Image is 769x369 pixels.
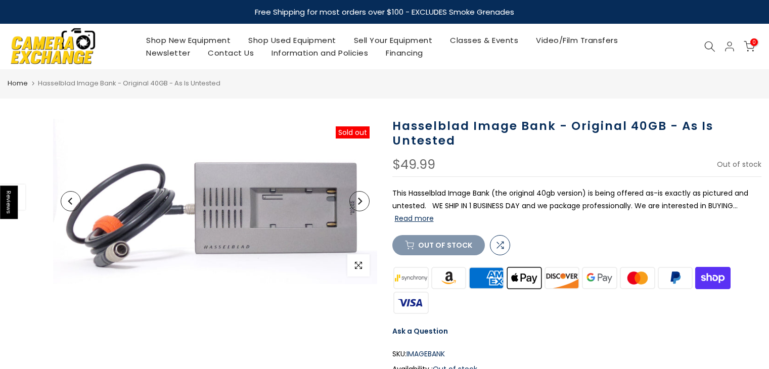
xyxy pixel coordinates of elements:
[349,191,370,211] button: Next
[527,34,627,47] a: Video/Film Transfers
[392,348,762,360] div: SKU:
[138,47,199,59] a: Newsletter
[392,265,430,290] img: synchrony
[406,348,445,360] span: IMAGEBANK
[750,38,758,46] span: 0
[138,34,240,47] a: Shop New Equipment
[505,265,543,290] img: apple pay
[38,78,220,88] span: Hasselblad Image Bank - Original 40GB - As Is Untested
[430,265,468,290] img: amazon payments
[581,265,619,290] img: google pay
[8,78,28,88] a: Home
[53,119,377,284] img: Hasselblad Image Bank - Original 40GB - As Is Untested Memory Cards Hasselblad IMAGEBANK
[717,159,761,169] span: Out of stock
[255,7,514,17] strong: Free Shipping for most orders over $100 - EXCLUDES Smoke Grenades
[377,47,432,59] a: Financing
[392,290,430,315] img: visa
[392,326,448,336] a: Ask a Question
[441,34,527,47] a: Classes & Events
[543,265,581,290] img: discover
[199,47,263,59] a: Contact Us
[345,34,441,47] a: Sell Your Equipment
[656,265,694,290] img: paypal
[618,265,656,290] img: master
[694,265,732,290] img: shopify pay
[61,191,81,211] button: Previous
[392,119,762,148] h1: Hasselblad Image Bank - Original 40GB - As Is Untested
[392,187,762,225] p: This Hasselblad Image Bank (the original 40gb version) is being offered as-is exactly as pictured...
[395,214,434,223] button: Read more
[263,47,377,59] a: Information and Policies
[240,34,345,47] a: Shop Used Equipment
[392,158,435,171] div: $49.99
[744,41,755,52] a: 0
[468,265,506,290] img: american express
